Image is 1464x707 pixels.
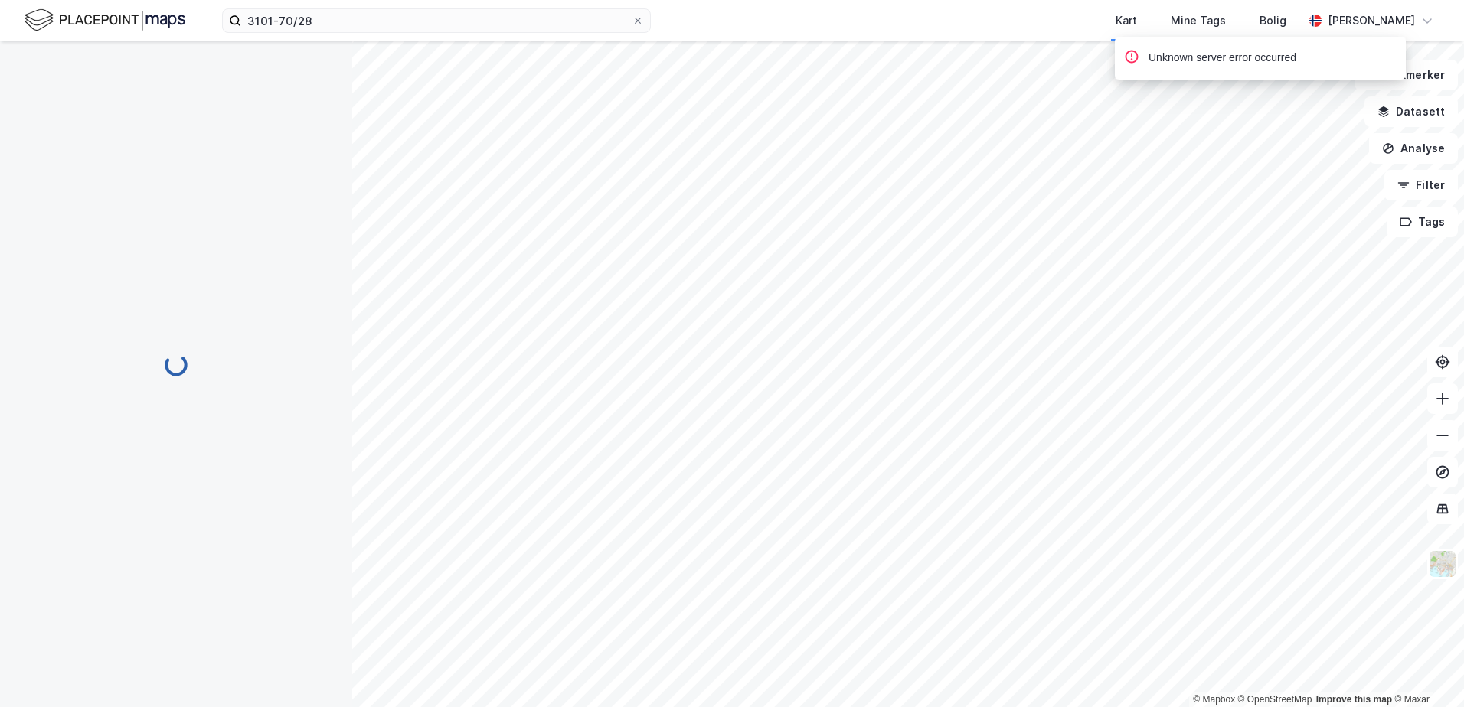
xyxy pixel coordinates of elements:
[1387,634,1464,707] iframe: Chat Widget
[1171,11,1226,30] div: Mine Tags
[25,7,185,34] img: logo.f888ab2527a4732fd821a326f86c7f29.svg
[1387,634,1464,707] div: Kontrollprogram for chat
[1260,11,1286,30] div: Bolig
[1149,49,1296,67] div: Unknown server error occurred
[1316,694,1392,705] a: Improve this map
[164,353,188,377] img: spinner.a6d8c91a73a9ac5275cf975e30b51cfb.svg
[241,9,632,32] input: Søk på adresse, matrikkel, gårdeiere, leietakere eller personer
[1116,11,1137,30] div: Kart
[1384,170,1458,200] button: Filter
[1193,694,1235,705] a: Mapbox
[1364,96,1458,127] button: Datasett
[1428,549,1457,578] img: Z
[1238,694,1312,705] a: OpenStreetMap
[1387,207,1458,237] button: Tags
[1328,11,1415,30] div: [PERSON_NAME]
[1369,133,1458,164] button: Analyse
